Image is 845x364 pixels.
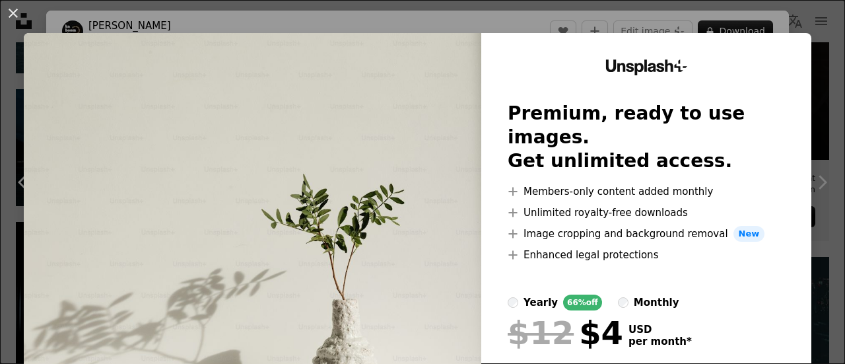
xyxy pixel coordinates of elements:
[508,297,518,308] input: yearly66%off
[524,295,558,310] div: yearly
[508,102,785,173] h2: Premium, ready to use images. Get unlimited access.
[508,247,785,263] li: Enhanced legal protections
[508,226,785,242] li: Image cropping and background removal
[508,316,574,350] span: $12
[508,316,623,350] div: $4
[508,184,785,200] li: Members-only content added monthly
[628,324,692,336] span: USD
[733,226,765,242] span: New
[618,297,628,308] input: monthly
[634,295,679,310] div: monthly
[508,205,785,221] li: Unlimited royalty-free downloads
[563,295,602,310] div: 66% off
[628,336,692,347] span: per month *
